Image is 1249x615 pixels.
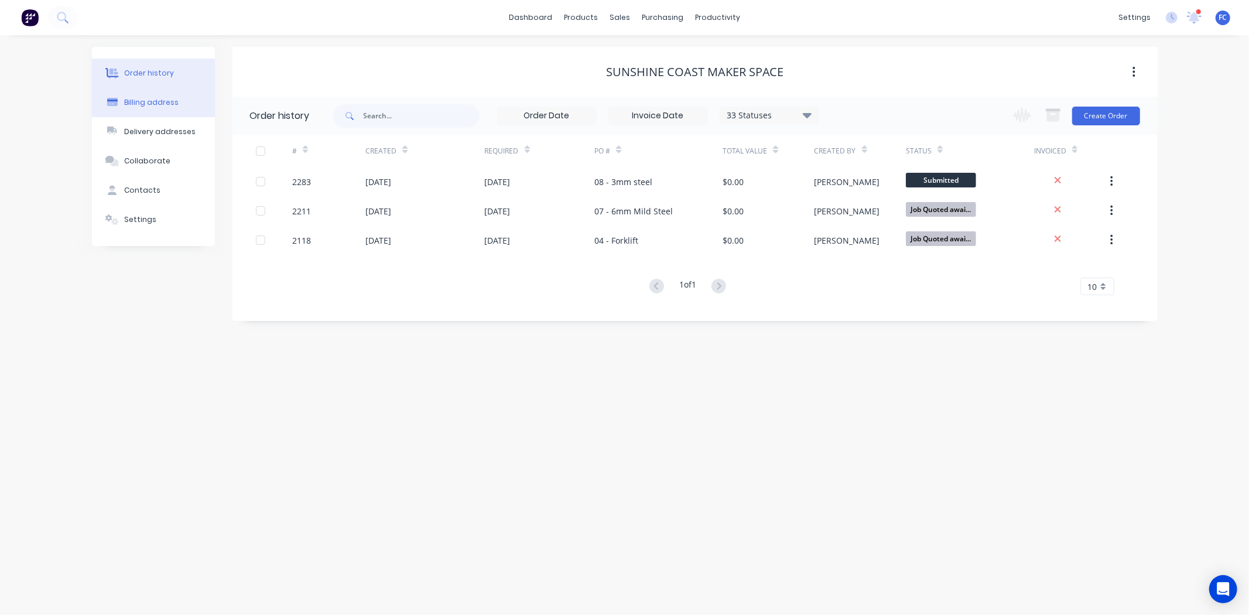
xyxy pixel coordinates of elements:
div: Required [485,135,595,167]
div: # [292,135,365,167]
div: Created By [815,135,906,167]
div: Required [485,146,519,156]
div: Status [906,146,932,156]
div: 04 - Forklift [594,234,638,247]
div: 1 of 1 [679,278,696,295]
div: settings [1113,9,1156,26]
button: Contacts [92,176,215,205]
a: dashboard [503,9,558,26]
div: Invoiced [1034,146,1066,156]
div: 33 Statuses [720,109,819,122]
button: Billing address [92,88,215,117]
div: Status [906,135,1034,167]
div: [PERSON_NAME] [815,205,880,217]
div: $0.00 [723,205,744,217]
span: Job Quoted awai... [906,202,976,217]
div: [DATE] [365,176,391,188]
span: Job Quoted awai... [906,231,976,246]
div: $0.00 [723,176,744,188]
div: [PERSON_NAME] [815,176,880,188]
div: Order history [124,68,174,78]
div: Open Intercom Messenger [1209,575,1237,603]
div: Created [365,135,484,167]
div: Created [365,146,396,156]
div: # [292,146,297,156]
button: Create Order [1072,107,1140,125]
div: Invoiced [1034,135,1107,167]
span: 10 [1088,281,1097,293]
input: Search... [364,104,480,128]
button: Delivery addresses [92,117,215,146]
div: 2211 [292,205,311,217]
div: PO # [594,135,723,167]
button: Collaborate [92,146,215,176]
div: 2118 [292,234,311,247]
div: $0.00 [723,234,744,247]
input: Invoice Date [609,107,707,125]
div: Order history [250,109,310,123]
button: Order history [92,59,215,88]
div: Contacts [124,185,160,196]
div: Total Value [723,135,814,167]
div: Total Value [723,146,767,156]
input: Order Date [498,107,596,125]
div: [PERSON_NAME] [815,234,880,247]
div: Created By [815,146,856,156]
div: Billing address [124,97,179,108]
div: Settings [124,214,156,225]
div: sales [604,9,636,26]
div: [DATE] [365,234,391,247]
div: purchasing [636,9,689,26]
div: [DATE] [485,234,511,247]
span: FC [1219,12,1227,23]
div: 07 - 6mm Mild Steel [594,205,673,217]
div: [DATE] [365,205,391,217]
img: Factory [21,9,39,26]
div: products [558,9,604,26]
div: Sunshine Coast Maker Space [606,65,783,79]
div: [DATE] [485,176,511,188]
div: [DATE] [485,205,511,217]
div: Delivery addresses [124,127,196,137]
div: Collaborate [124,156,170,166]
div: 08 - 3mm steel [594,176,652,188]
div: 2283 [292,176,311,188]
button: Settings [92,205,215,234]
div: productivity [689,9,746,26]
div: PO # [594,146,610,156]
span: Submitted [906,173,976,187]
